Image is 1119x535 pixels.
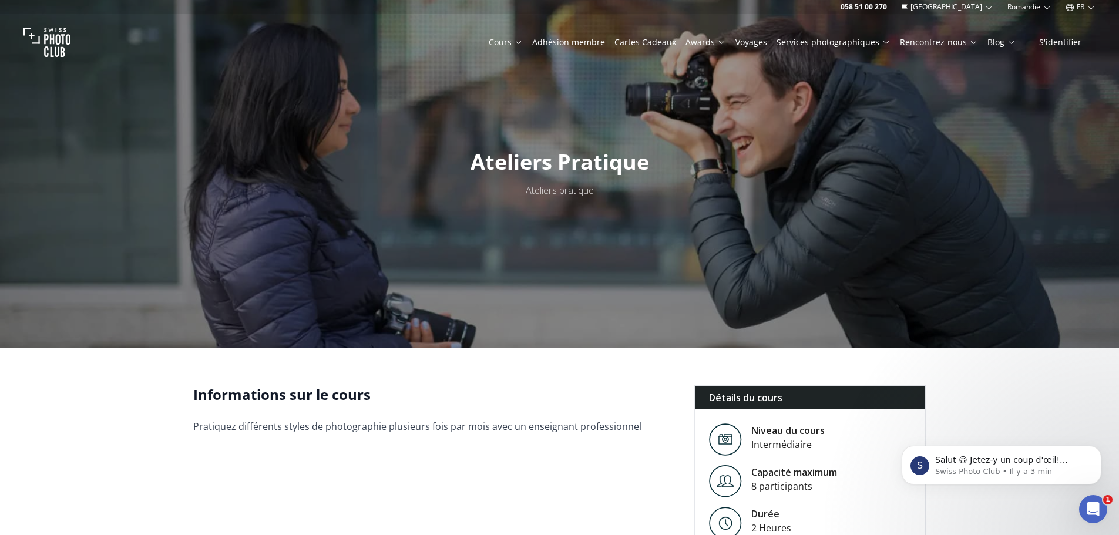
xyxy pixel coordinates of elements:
[709,423,742,456] img: Level
[1079,495,1107,523] iframe: Intercom live chat
[23,19,70,66] img: Swiss photo club
[900,36,978,48] a: Rencontrez-nous
[983,34,1020,51] button: Blog
[526,184,594,197] span: Ateliers pratique
[489,36,523,48] a: Cours
[772,34,895,51] button: Services photographiques
[884,421,1119,503] iframe: Intercom notifications message
[709,465,742,497] img: Level
[1025,34,1096,51] button: S'identifier
[841,2,887,12] a: 058 51 00 270
[751,438,825,452] div: Intermédiaire
[610,34,681,51] button: Cartes Cadeaux
[614,36,676,48] a: Cartes Cadeaux
[681,34,731,51] button: Awards
[471,147,649,176] span: Ateliers Pratique
[193,385,676,404] h2: Informations sur le cours
[751,423,825,438] div: Niveau du cours
[735,36,767,48] a: Voyages
[695,386,926,409] div: Détails du cours
[751,465,837,479] div: Capacité maximum
[751,507,791,521] div: Durée
[895,34,983,51] button: Rencontrez-nous
[193,418,676,435] p: Pratiquez différents styles de photographie plusieurs fois par mois avec un enseignant professionnel
[527,34,610,51] button: Adhésion membre
[1103,495,1113,504] span: 1
[987,36,1016,48] a: Blog
[484,34,527,51] button: Cours
[751,521,791,535] div: 2 Heures
[731,34,772,51] button: Voyages
[777,36,891,48] a: Services photographiques
[532,36,605,48] a: Adhésion membre
[751,479,837,493] div: 8 participants
[685,36,726,48] a: Awards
